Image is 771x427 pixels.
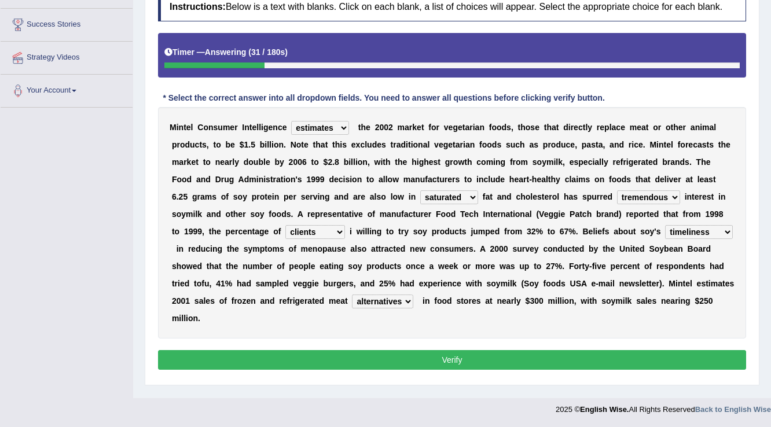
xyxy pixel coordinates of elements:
b: v [444,123,449,132]
b: M [649,140,656,149]
b: l [351,157,353,167]
b: r [460,140,463,149]
b: r [683,123,686,132]
b: l [263,157,266,167]
b: i [700,123,702,132]
b: a [179,157,183,167]
b: t [313,140,316,149]
b: s [534,140,538,149]
b: e [535,123,539,132]
b: s [202,140,207,149]
b: a [456,140,460,149]
b: a [610,140,614,149]
b: c [693,140,697,149]
b: i [632,140,634,149]
a: Strategy Videos [1,42,133,71]
b: t [462,123,465,132]
b: u [367,140,372,149]
b: t [544,123,547,132]
b: 0 [384,123,388,132]
b: i [568,123,571,132]
b: h [315,140,321,149]
b: t [196,157,199,167]
b: u [218,123,223,132]
b: r [548,140,550,149]
b: o [497,123,502,132]
b: a [423,140,428,149]
b: o [180,140,185,149]
b: b [258,157,263,167]
b: r [597,123,600,132]
b: a [599,140,603,149]
b: c [515,140,520,149]
b: n [273,123,278,132]
b: r [177,140,179,149]
b: 2 [328,157,332,167]
b: a [475,123,480,132]
a: Success Stories [1,9,133,38]
b: f [428,123,431,132]
b: t [358,123,361,132]
b: u [511,140,516,149]
b: a [612,123,616,132]
b: o [314,157,319,167]
b: t [671,123,674,132]
b: N [291,140,296,149]
b: o [358,157,363,167]
b: i [271,140,274,149]
b: u [561,140,566,149]
b: h [520,123,526,132]
b: h [361,123,366,132]
b: m [630,123,637,132]
b: h [721,140,726,149]
b: e [366,123,370,132]
b: t [421,123,424,132]
b: b [344,157,349,167]
b: s [709,140,714,149]
b: a [405,123,409,132]
b: o [487,140,492,149]
b: t [332,140,335,149]
b: 5 [251,140,255,149]
b: r [234,123,237,132]
a: Your Account [1,75,133,104]
b: t [596,140,599,149]
b: o [526,123,531,132]
b: p [604,123,610,132]
b: a [465,140,470,149]
b: c [195,140,200,149]
b: 0 [379,123,384,132]
b: l [427,140,429,149]
b: m [223,123,230,132]
b: i [380,157,383,167]
b: l [269,140,271,149]
b: e [638,140,643,149]
b: r [469,123,472,132]
b: r [450,157,453,167]
b: r [658,123,661,132]
b: n [244,123,249,132]
b: s [497,140,501,149]
b: l [585,123,588,132]
b: c [278,123,282,132]
b: i [417,157,419,167]
b: t [325,140,328,149]
b: o [551,140,556,149]
b: e [688,140,693,149]
b: e [637,123,641,132]
b: w [375,157,381,167]
b: 31 / 180s [251,47,285,57]
b: t [556,123,559,132]
b: r [685,140,688,149]
b: o [248,157,254,167]
b: , [511,123,513,132]
b: a [529,140,534,149]
b: n [418,140,423,149]
b: M [170,123,177,132]
b: n [695,123,700,132]
b: n [614,140,619,149]
b: p [172,140,177,149]
b: m [486,157,493,167]
b: n [495,157,501,167]
b: s [434,157,438,167]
